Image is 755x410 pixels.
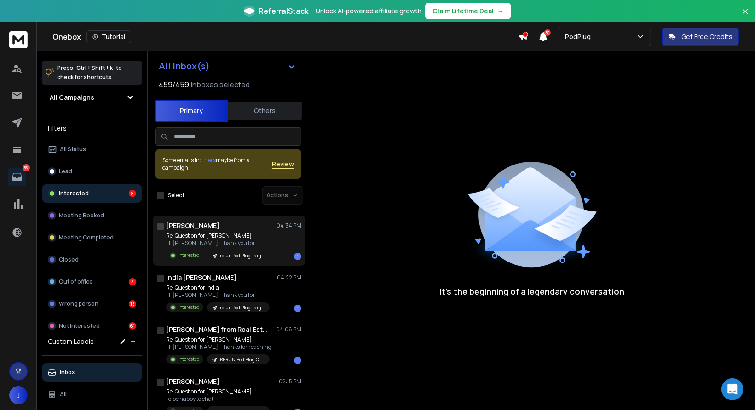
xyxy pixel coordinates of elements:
[9,386,28,404] button: J
[159,62,210,71] h1: All Inbox(s)
[42,273,142,291] button: Out of office4
[178,356,200,363] p: Interested
[42,363,142,382] button: Inbox
[59,300,98,307] p: Wrong person
[42,206,142,225] button: Meeting Booked
[42,385,142,404] button: All
[8,168,26,186] a: 86
[425,3,511,19] button: Claim Lifetime Deal→
[59,234,114,241] p: Meeting Completed
[42,251,142,269] button: Closed
[497,6,504,16] span: →
[59,322,100,330] p: Not Interested
[166,325,267,334] h1: [PERSON_NAME] from Real Estate Views
[191,79,250,90] h3: Inboxes selected
[276,326,301,333] p: 04:06 PM
[166,343,271,351] p: Hi [PERSON_NAME], Thanks for reaching
[166,395,270,403] p: I'd be happy to chat.
[59,212,104,219] p: Meeting Booked
[57,63,122,82] p: Press to check for shortcuts.
[129,190,136,197] div: 8
[60,369,75,376] p: Inbox
[739,6,751,28] button: Close banner
[42,162,142,181] button: Lead
[166,336,271,343] p: Re: Question for [PERSON_NAME]
[59,190,89,197] p: Interested
[178,252,200,259] p: Interested
[440,285,625,298] p: It’s the beginning of a legendary conversation
[166,273,236,282] h1: India [PERSON_NAME]
[277,274,301,281] p: 04:22 PM
[565,32,594,41] p: PodPlug
[59,256,79,263] p: Closed
[277,222,301,229] p: 04:34 PM
[42,317,142,335] button: Not Interested61
[86,30,131,43] button: Tutorial
[23,164,30,171] p: 86
[166,388,270,395] p: Re: Question for [PERSON_NAME]
[662,28,739,46] button: Get Free Credits
[129,300,136,307] div: 13
[544,29,551,36] span: 50
[220,252,264,259] p: rerun Pod Plug Targeted Cities Sept
[59,278,93,285] p: Out of office
[316,6,421,16] p: Unlock AI-powered affiliate growth
[159,79,189,90] span: 459 / 459
[166,377,219,386] h1: [PERSON_NAME]
[48,337,94,346] h3: Custom Labels
[259,6,308,17] span: ReferralStack
[168,192,184,199] label: Select
[166,232,270,239] p: Re: Question for [PERSON_NAME]
[60,391,67,398] p: All
[272,159,294,169] button: Review
[228,101,302,121] button: Others
[129,278,136,285] div: 4
[60,146,86,153] p: All Status
[294,253,301,260] div: 1
[166,291,270,299] p: Hi [PERSON_NAME], Thank you for
[42,88,142,107] button: All Campaigns
[294,357,301,364] div: 1
[200,156,216,164] span: others
[162,157,272,171] div: Some emails in maybe from a campaign
[166,221,219,230] h1: [PERSON_NAME]
[166,239,270,247] p: Hi [PERSON_NAME], Thank you for
[681,32,732,41] p: Get Free Credits
[50,93,94,102] h1: All Campaigns
[294,305,301,312] div: 1
[721,378,743,400] div: Open Intercom Messenger
[151,57,303,75] button: All Inbox(s)
[75,63,114,73] span: Ctrl + Shift + k
[129,322,136,330] div: 61
[279,378,301,385] p: 02:15 PM
[220,304,264,311] p: rerun Pod Plug Targeted Cities Sept
[42,295,142,313] button: Wrong person13
[155,100,228,122] button: Primary
[166,284,270,291] p: Re: Question for India
[42,184,142,203] button: Interested8
[42,140,142,159] button: All Status
[59,168,72,175] p: Lead
[52,30,519,43] div: Onebox
[178,304,200,311] p: Interested
[220,356,264,363] p: RERUN Pod Plug CEO, Owner, Founder, 1-10 Emp, Target cities
[42,122,142,135] h3: Filters
[42,228,142,247] button: Meeting Completed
